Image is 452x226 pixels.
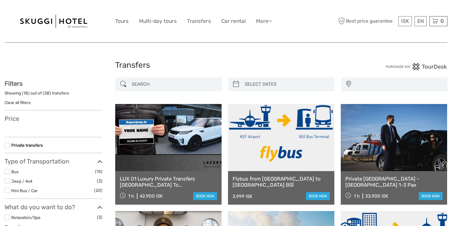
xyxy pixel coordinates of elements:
[5,90,102,100] div: Showing ( ) out of ( ) transfers
[365,193,388,199] div: 33.900 ISK
[115,60,337,70] h1: Transfers
[187,17,211,26] a: Transfers
[11,143,43,148] a: Private transfers
[120,176,217,188] a: LUX 01 Luxury Private Transfers [GEOGRAPHIC_DATA] To [GEOGRAPHIC_DATA]
[386,63,447,70] img: PurchaseViaTourDesk.png
[44,90,49,96] label: 38
[11,215,40,220] a: Relaxation/Spa
[233,194,252,199] div: 3.999 ISK
[5,100,31,105] a: Clear all filters
[140,193,163,199] div: 42.900 ISK
[440,18,445,24] span: 0
[128,193,134,199] span: 1 h
[5,158,102,165] h3: Type of Transportation
[20,15,87,28] img: 99-664e38a9-d6be-41bb-8ec6-841708cbc997_logo_big.jpg
[23,90,28,96] label: 18
[129,79,219,90] input: SEARCH
[221,17,246,26] a: Car rental
[5,203,102,211] h3: What do you want to do?
[5,115,102,122] h3: Price
[97,178,102,185] span: (3)
[415,16,427,26] div: EN
[337,16,397,26] span: Best price guarantee
[11,188,37,193] a: Mini Bus / Car
[94,187,102,194] span: (20)
[97,214,102,221] span: (3)
[139,17,177,26] a: Multi-day tours
[11,169,19,174] a: Bus
[401,18,409,24] span: ISK
[115,17,129,26] a: Tours
[256,17,272,26] a: More
[345,176,443,188] a: Private [GEOGRAPHIC_DATA] - [GEOGRAPHIC_DATA] 1-3 Pax
[5,80,23,87] strong: Filters
[242,79,332,90] input: SELECT DATES
[193,192,217,200] a: book now
[306,192,330,200] a: book now
[354,193,360,199] span: 1 h
[233,176,330,188] a: Flybus from [GEOGRAPHIC_DATA] to [GEOGRAPHIC_DATA] BSÍ
[419,192,443,200] a: book now
[95,168,102,175] span: (15)
[11,179,32,184] a: Jeep / 4x4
